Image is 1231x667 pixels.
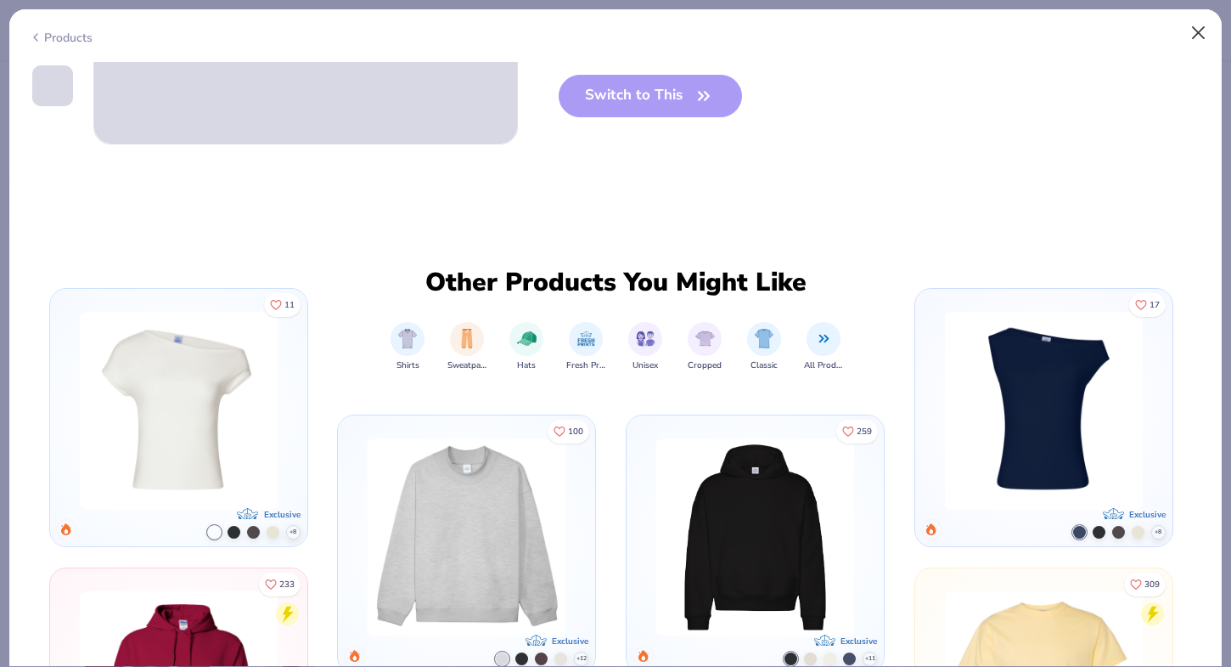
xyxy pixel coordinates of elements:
[576,654,587,664] span: + 12
[264,509,301,522] div: Exclusive
[865,654,875,664] span: + 11
[447,322,486,372] button: filter button
[576,329,596,348] img: Fresh Prints Image
[804,359,843,372] span: All Products
[750,359,778,372] span: Classic
[857,427,872,436] span: 259
[458,329,476,348] img: Sweatpants Image
[688,322,722,372] div: filter for Cropped
[628,322,662,372] div: filter for Unisex
[1149,301,1160,309] span: 17
[279,580,295,589] span: 233
[804,322,843,372] button: filter button
[396,359,419,372] span: Shirts
[695,329,715,348] img: Cropped Image
[391,322,424,372] button: filter button
[840,636,877,648] div: Exclusive
[688,322,722,372] button: filter button
[1124,573,1166,596] button: Like
[804,322,843,372] div: filter for All Products
[814,329,834,348] img: All Products Image
[566,322,605,372] button: filter button
[836,420,878,444] button: Like
[566,322,605,372] div: filter for Fresh Prints
[566,359,605,372] span: Fresh Prints
[517,329,537,348] img: Hats Image
[755,329,774,348] img: Classic Image
[72,312,284,510] img: Fresh Prints Chloe Off the Shoulder Top
[509,322,543,372] div: filter for Hats
[1129,509,1166,522] div: Exclusive
[552,636,588,648] div: Exclusive
[517,359,536,372] span: Hats
[1183,17,1215,49] button: Close
[688,359,722,372] span: Cropped
[747,322,781,372] div: filter for Classic
[628,322,662,372] button: filter button
[649,438,862,636] img: Fresh Prints Boston Heavyweight Hoodie
[636,329,655,348] img: Unisex Image
[632,359,658,372] span: Unisex
[509,322,543,372] button: filter button
[568,427,583,436] span: 100
[259,573,301,596] button: Like
[447,359,486,372] span: Sweatpants
[1129,293,1166,317] button: Like
[289,528,296,537] span: + 8
[414,268,817,298] div: Other Products You Might Like
[29,29,93,47] div: Products
[1155,528,1161,537] span: + 8
[1144,580,1160,589] span: 309
[937,312,1149,510] img: Fresh Prints Shay Off the Shoulder Tank
[391,322,424,372] div: filter for Shirts
[264,293,301,317] button: Like
[284,301,295,309] span: 11
[747,322,781,372] button: filter button
[398,329,418,348] img: Shirts Image
[548,420,589,444] button: Like
[361,438,573,636] img: Fresh Prints Denver Mock Neck Heavyweight Sweatshirt
[447,322,486,372] div: filter for Sweatpants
